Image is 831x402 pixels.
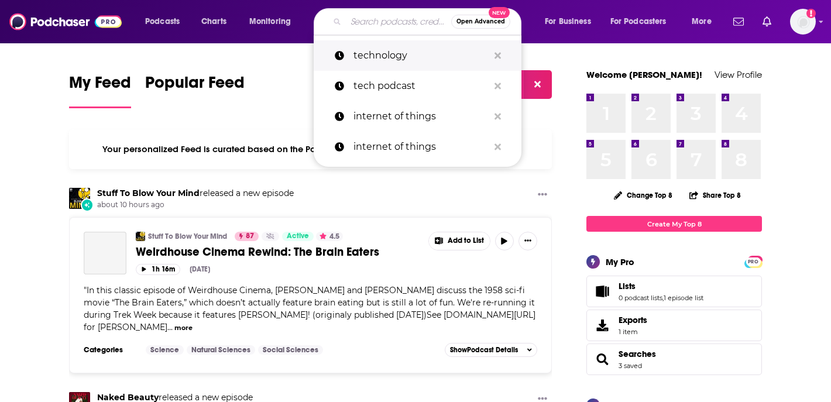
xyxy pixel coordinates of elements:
a: 1 episode list [664,294,703,302]
a: Weirdhouse Cinema Rewind: The Brain Eaters [84,232,126,274]
span: Open Advanced [456,19,505,25]
a: My Feed [69,73,131,108]
p: internet of things [353,101,489,132]
button: open menu [241,12,306,31]
a: Lists [619,281,703,291]
a: Active [282,232,314,241]
p: tech podcast [353,71,489,101]
button: 4.5 [316,232,343,241]
a: Stuff To Blow Your Mind [148,232,227,241]
span: Searches [586,343,762,375]
div: [DATE] [190,265,210,273]
a: 87 [235,232,259,241]
span: For Business [545,13,591,30]
img: User Profile [790,9,816,35]
div: New Episode [81,198,94,211]
span: More [692,13,712,30]
a: Science [146,345,184,355]
a: Welcome [PERSON_NAME]! [586,69,702,80]
button: open menu [537,12,606,31]
button: Show profile menu [790,9,816,35]
span: PRO [746,257,760,266]
span: For Podcasters [610,13,667,30]
div: Search podcasts, credits, & more... [325,8,533,35]
span: Add to List [448,236,484,245]
span: My Feed [69,73,131,99]
span: In this classic episode of Weirdhouse Cinema, [PERSON_NAME] and [PERSON_NAME] discuss the 1958 sc... [84,285,535,332]
span: about 10 hours ago [97,200,294,210]
a: Exports [586,310,762,341]
h3: Categories [84,345,136,355]
a: Natural Sciences [187,345,255,355]
button: ShowPodcast Details [445,343,537,357]
span: ... [167,322,173,332]
a: tech podcast [314,71,521,101]
span: Weirdhouse Cinema Rewind: The Brain Eaters [136,245,379,259]
a: Searches [590,351,614,367]
img: Stuff To Blow Your Mind [136,232,145,241]
a: Show notifications dropdown [729,12,748,32]
a: internet of things [314,132,521,162]
span: " [84,285,535,332]
div: My Pro [606,256,634,267]
button: Show More Button [429,232,490,250]
span: Logged in as Ashley_Beenen [790,9,816,35]
a: Weirdhouse Cinema Rewind: The Brain Eaters [136,245,420,259]
span: Charts [201,13,226,30]
span: 87 [246,231,254,242]
span: Popular Feed [145,73,245,99]
span: , [662,294,664,302]
a: Stuff To Blow Your Mind [97,188,200,198]
a: Show notifications dropdown [758,12,776,32]
a: Searches [619,349,656,359]
span: Monitoring [249,13,291,30]
span: Active [287,231,309,242]
button: Show More Button [518,232,537,250]
button: Open AdvancedNew [451,15,510,29]
span: Lists [586,276,762,307]
img: Podchaser - Follow, Share and Rate Podcasts [9,11,122,33]
a: Popular Feed [145,73,245,108]
a: 3 saved [619,362,642,370]
a: internet of things [314,101,521,132]
div: Your personalized Feed is curated based on the Podcasts, Creators, Users, and Lists that you Follow. [69,129,552,169]
h3: released a new episode [97,188,294,199]
button: 1h 16m [136,264,180,275]
a: PRO [746,257,760,266]
a: Social Sciences [258,345,323,355]
img: Stuff To Blow Your Mind [69,188,90,209]
span: Lists [619,281,636,291]
button: open menu [603,12,684,31]
a: Create My Top 8 [586,216,762,232]
span: Exports [619,315,647,325]
a: Lists [590,283,614,300]
span: 1 item [619,328,647,336]
button: Show More Button [533,188,552,202]
a: Charts [194,12,233,31]
p: technology [353,40,489,71]
p: internet of things [353,132,489,162]
a: 0 podcast lists [619,294,662,302]
span: New [489,7,510,18]
svg: Add a profile image [806,9,816,18]
input: Search podcasts, credits, & more... [346,12,451,31]
button: Share Top 8 [689,184,741,207]
button: more [174,323,193,333]
span: Show Podcast Details [450,346,518,354]
button: open menu [684,12,726,31]
span: Podcasts [145,13,180,30]
span: Exports [590,317,614,334]
button: open menu [137,12,195,31]
a: technology [314,40,521,71]
a: View Profile [715,69,762,80]
button: Change Top 8 [607,188,679,202]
